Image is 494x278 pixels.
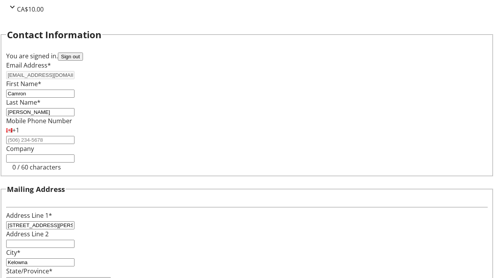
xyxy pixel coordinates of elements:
[6,136,74,144] input: (506) 234-5678
[17,5,44,14] span: CA$10.00
[6,221,74,229] input: Address
[12,163,61,171] tr-character-limit: 0 / 60 characters
[6,61,51,69] label: Email Address*
[58,53,83,61] button: Sign out
[6,211,52,220] label: Address Line 1*
[6,80,41,88] label: First Name*
[7,28,102,42] h2: Contact Information
[6,117,72,125] label: Mobile Phone Number
[6,267,52,275] label: State/Province*
[7,184,65,195] h3: Mailing Address
[6,230,49,238] label: Address Line 2
[6,144,34,153] label: Company
[6,248,20,257] label: City*
[6,98,41,107] label: Last Name*
[6,258,74,266] input: City
[6,51,488,61] div: You are signed in.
